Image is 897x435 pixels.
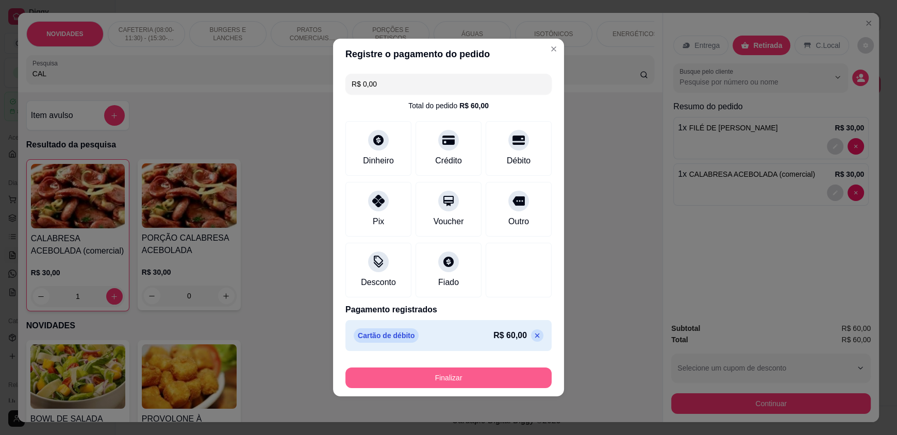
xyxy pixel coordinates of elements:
[508,215,529,228] div: Outro
[507,155,530,167] div: Débito
[361,276,396,289] div: Desconto
[435,155,462,167] div: Crédito
[438,276,459,289] div: Fiado
[333,39,564,70] header: Registre o pagamento do pedido
[352,74,545,94] input: Ex.: hambúrguer de cordeiro
[434,215,464,228] div: Voucher
[408,101,489,111] div: Total do pedido
[345,367,552,388] button: Finalizar
[459,101,489,111] div: R$ 60,00
[373,215,384,228] div: Pix
[493,329,527,342] p: R$ 60,00
[545,41,562,57] button: Close
[354,328,419,343] p: Cartão de débito
[345,304,552,316] p: Pagamento registrados
[363,155,394,167] div: Dinheiro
